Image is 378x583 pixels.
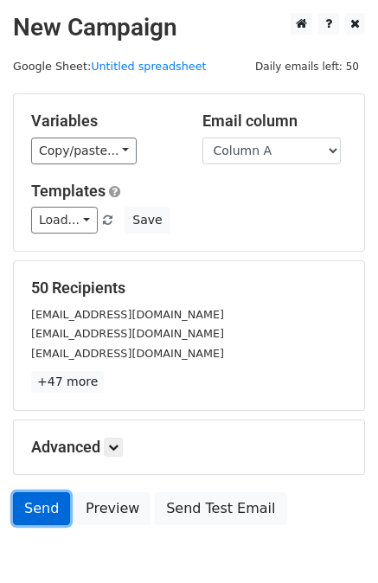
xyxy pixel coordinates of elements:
[155,492,286,525] a: Send Test Email
[31,182,106,200] a: Templates
[202,112,348,131] h5: Email column
[74,492,151,525] a: Preview
[31,438,347,457] h5: Advanced
[125,207,170,234] button: Save
[91,60,206,73] a: Untitled spreadsheet
[249,60,365,73] a: Daily emails left: 50
[13,60,207,73] small: Google Sheet:
[13,492,70,525] a: Send
[13,13,365,42] h2: New Campaign
[31,327,224,340] small: [EMAIL_ADDRESS][DOMAIN_NAME]
[31,207,98,234] a: Load...
[31,347,224,360] small: [EMAIL_ADDRESS][DOMAIN_NAME]
[31,371,104,393] a: +47 more
[31,112,176,131] h5: Variables
[31,279,347,298] h5: 50 Recipients
[31,138,137,164] a: Copy/paste...
[31,308,224,321] small: [EMAIL_ADDRESS][DOMAIN_NAME]
[249,57,365,76] span: Daily emails left: 50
